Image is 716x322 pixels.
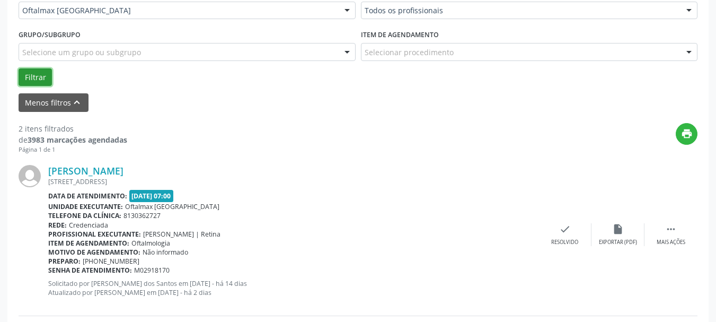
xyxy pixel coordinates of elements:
[612,223,624,235] i: insert_drive_file
[365,5,676,16] span: Todos os profissionais
[361,27,439,43] label: Item de agendamento
[676,123,697,145] button: print
[19,134,127,145] div: de
[48,211,121,220] b: Telefone da clínica:
[71,97,83,108] i: keyboard_arrow_up
[19,68,52,86] button: Filtrar
[559,223,571,235] i: check
[48,177,538,186] div: [STREET_ADDRESS]
[48,202,123,211] b: Unidade executante:
[48,192,127,201] b: Data de atendimento:
[48,248,140,257] b: Motivo de agendamento:
[22,5,334,16] span: Oftalmax [GEOGRAPHIC_DATA]
[365,47,454,58] span: Selecionar procedimento
[19,145,127,154] div: Página 1 de 1
[28,135,127,145] strong: 3983 marcações agendadas
[48,279,538,297] p: Solicitado por [PERSON_NAME] dos Santos em [DATE] - há 14 dias Atualizado por [PERSON_NAME] em [D...
[125,202,219,211] span: Oftalmax [GEOGRAPHIC_DATA]
[599,239,637,246] div: Exportar (PDF)
[657,239,685,246] div: Mais ações
[143,230,220,239] span: [PERSON_NAME] | Retina
[665,223,677,235] i: 
[131,239,170,248] span: Oftalmologia
[143,248,188,257] span: Não informado
[48,266,132,275] b: Senha de atendimento:
[19,93,89,112] button: Menos filtroskeyboard_arrow_up
[134,266,170,275] span: M02918170
[48,165,123,177] a: [PERSON_NAME]
[681,128,693,140] i: print
[48,221,67,230] b: Rede:
[83,257,139,266] span: [PHONE_NUMBER]
[551,239,578,246] div: Resolvido
[19,27,81,43] label: Grupo/Subgrupo
[69,221,108,230] span: Credenciada
[19,165,41,187] img: img
[129,190,174,202] span: [DATE] 07:00
[22,47,141,58] span: Selecione um grupo ou subgrupo
[48,257,81,266] b: Preparo:
[19,123,127,134] div: 2 itens filtrados
[48,230,141,239] b: Profissional executante:
[123,211,161,220] span: 8130362727
[48,239,129,248] b: Item de agendamento:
